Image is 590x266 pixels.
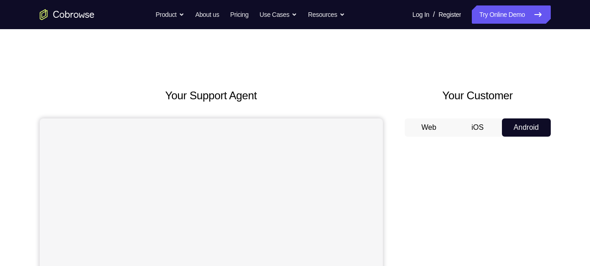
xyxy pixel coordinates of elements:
button: Use Cases [260,5,297,24]
span: / [433,9,435,20]
a: About us [195,5,219,24]
a: Go to the home page [40,9,94,20]
a: Try Online Demo [472,5,550,24]
button: iOS [453,118,502,137]
button: Resources [308,5,345,24]
a: Register [439,5,461,24]
button: Android [502,118,551,137]
a: Pricing [230,5,248,24]
button: Web [405,118,454,137]
a: Log In [412,5,429,24]
h2: Your Support Agent [40,87,383,104]
h2: Your Customer [405,87,551,104]
button: Product [156,5,184,24]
